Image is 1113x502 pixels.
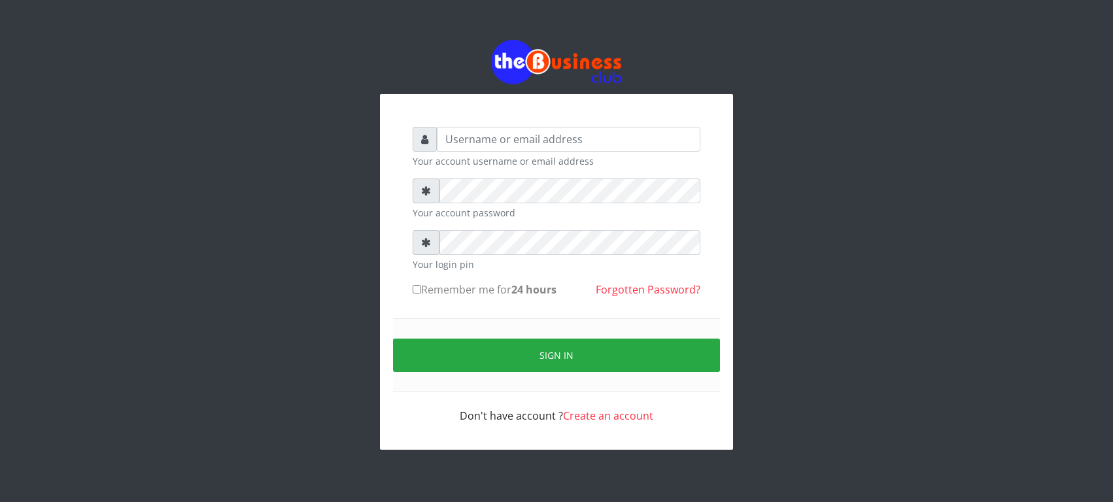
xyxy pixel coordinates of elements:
input: Username or email address [437,127,700,152]
input: Remember me for24 hours [413,285,421,293]
small: Your account username or email address [413,154,700,168]
div: Don't have account ? [413,392,700,424]
small: Your account password [413,206,700,220]
small: Your login pin [413,258,700,271]
b: 24 hours [511,282,556,297]
label: Remember me for [413,282,556,297]
a: Create an account [563,409,653,423]
a: Forgotten Password? [596,282,700,297]
button: Sign in [393,339,720,372]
